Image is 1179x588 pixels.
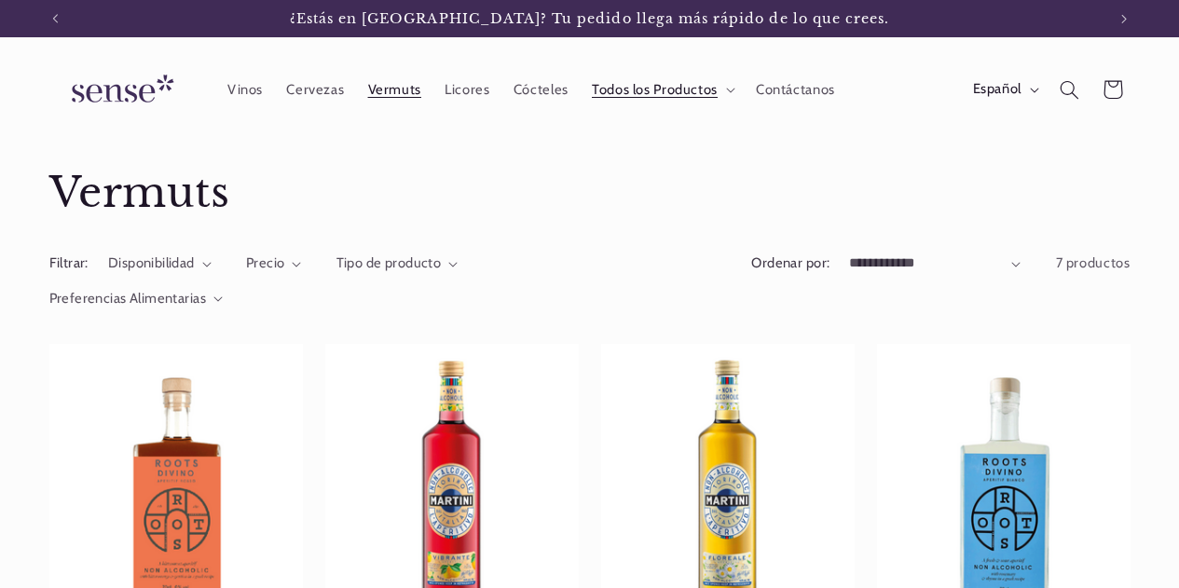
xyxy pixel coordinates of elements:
span: Contáctanos [756,81,835,99]
summary: Todos los Productos [580,69,744,110]
summary: Disponibilidad (0 seleccionado) [108,253,212,274]
span: 7 productos [1056,254,1131,271]
span: Español [973,79,1021,100]
summary: Preferencias Alimentarias (0 seleccionado) [49,289,224,309]
h1: Vermuts [49,167,1131,220]
span: Disponibilidad [108,254,195,271]
img: Sense [49,63,189,116]
span: ¿Estás en [GEOGRAPHIC_DATA]? Tu pedido llega más rápido de lo que crees. [290,10,890,27]
a: Sense [42,56,197,124]
a: Contáctanos [744,69,846,110]
a: Cócteles [501,69,580,110]
h2: Filtrar: [49,253,89,274]
span: Preferencias Alimentarias [49,290,207,307]
summary: Búsqueda [1048,68,1090,111]
a: Licores [433,69,502,110]
span: Cervezas [286,81,344,99]
a: Cervezas [275,69,356,110]
a: Vinos [215,69,274,110]
span: Vinos [227,81,263,99]
summary: Precio [246,253,302,274]
button: Español [961,71,1048,108]
span: Tipo de producto [336,254,442,271]
span: Precio [246,254,285,271]
span: Licores [445,81,489,99]
span: Vermuts [368,81,421,99]
span: Cócteles [514,81,569,99]
a: Vermuts [356,69,433,110]
summary: Tipo de producto (0 seleccionado) [336,253,459,274]
label: Ordenar por: [751,254,829,271]
span: Todos los Productos [592,81,718,99]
